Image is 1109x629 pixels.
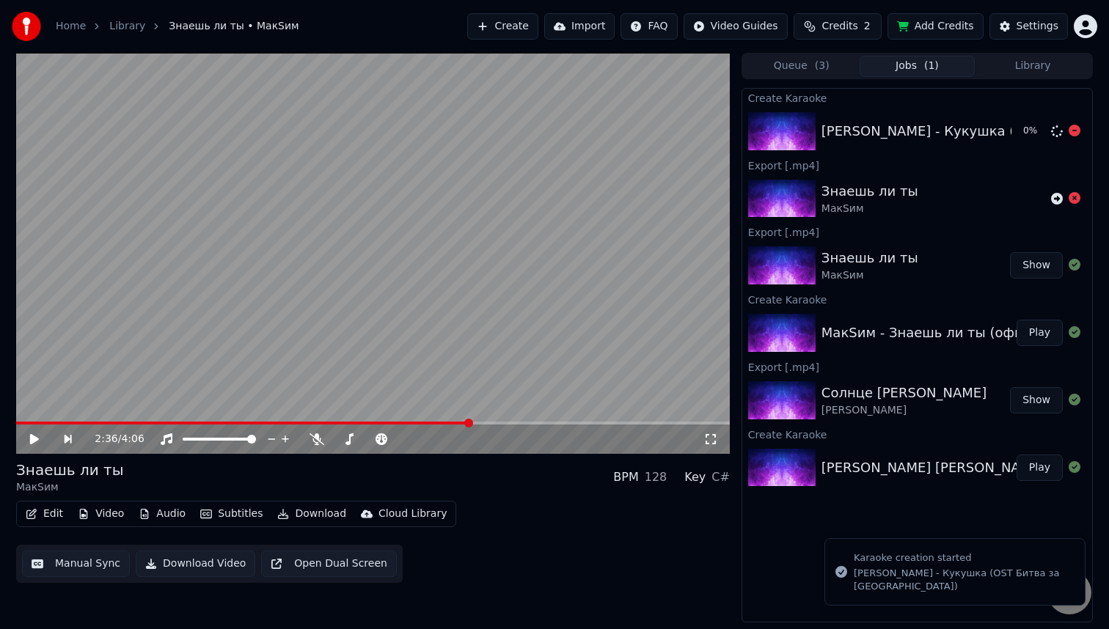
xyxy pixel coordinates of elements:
[711,468,730,486] div: C#
[1017,455,1063,481] button: Play
[742,223,1092,240] div: Export [.mp4]
[742,425,1092,443] div: Create Karaoke
[613,468,638,486] div: BPM
[95,432,130,446] div: /
[821,268,918,283] div: МакSим
[1017,320,1063,346] button: Play
[821,202,918,216] div: МакSим
[133,504,191,524] button: Audio
[20,504,69,524] button: Edit
[271,504,352,524] button: Download
[821,248,918,268] div: Знаешь ли ты
[22,551,130,577] button: Manual Sync
[742,358,1092,375] div: Export [.mp4]
[1023,125,1045,137] div: 0 %
[887,13,984,40] button: Add Credits
[864,19,871,34] span: 2
[194,504,268,524] button: Subtitles
[821,19,857,34] span: Credits
[544,13,615,40] button: Import
[742,290,1092,308] div: Create Karaoke
[860,56,976,77] button: Jobs
[684,468,706,486] div: Key
[645,468,667,486] div: 128
[467,13,538,40] button: Create
[821,383,987,403] div: Солнце [PERSON_NAME]
[744,56,860,77] button: Queue
[742,156,1092,174] div: Export [.mp4]
[854,567,1073,593] div: [PERSON_NAME] - Кукушка (OST Битва за [GEOGRAPHIC_DATA])
[821,403,987,418] div: [PERSON_NAME]
[854,551,1073,565] div: Karaoke creation started
[169,19,299,34] span: Знаешь ли ты • МакSим
[121,432,144,446] span: 4:06
[815,59,830,73] span: ( 3 )
[56,19,86,34] a: Home
[621,13,677,40] button: FAQ
[95,432,117,446] span: 2:36
[794,13,882,40] button: Credits2
[989,13,1068,40] button: Settings
[72,504,130,524] button: Video
[684,13,788,40] button: Video Guides
[261,551,397,577] button: Open Dual Screen
[821,181,918,202] div: Знаешь ли ты
[378,507,447,521] div: Cloud Library
[56,19,299,34] nav: breadcrumb
[924,59,939,73] span: ( 1 )
[109,19,145,34] a: Library
[1010,387,1063,413] button: Show
[16,460,123,480] div: Знаешь ли ты
[1010,252,1063,279] button: Show
[742,89,1092,106] div: Create Karaoke
[16,480,123,495] div: МакSим
[12,12,41,41] img: youka
[136,551,255,577] button: Download Video
[1017,19,1058,34] div: Settings
[975,56,1091,77] button: Library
